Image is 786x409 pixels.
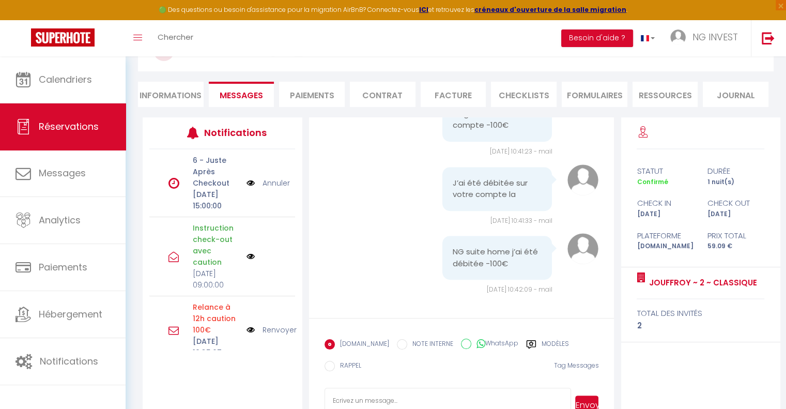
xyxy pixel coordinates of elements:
div: [DOMAIN_NAME] [630,241,701,251]
span: [DATE] 10:41:33 - mail [490,216,552,225]
label: Modèles [542,339,569,352]
h3: Notifications [204,121,265,144]
img: NO IMAGE [246,324,255,336]
li: CHECKLISTS [491,82,557,107]
a: ICI [419,5,428,14]
a: Chercher [150,20,201,56]
img: logout [762,32,775,44]
pre: NG suite home j’ai été débitée -100€ [453,246,542,269]
span: Messages [39,166,86,179]
span: NG INVEST [692,31,738,43]
li: Facture [421,82,486,107]
button: Besoin d'aide ? [561,29,633,47]
span: Réservations [39,120,99,133]
img: Super Booking [31,28,95,47]
span: Calendriers [39,73,92,86]
li: Informations [138,82,204,107]
label: NOTE INTERNE [407,339,453,351]
span: Chercher [158,32,193,42]
p: Instruction check-out avec caution [193,222,240,268]
a: créneaux d'ouverture de la salle migration [474,5,626,14]
p: Motif d'échec d'envoi [193,301,240,336]
span: Notifications [40,355,98,368]
li: Ressources [633,82,698,107]
button: Ouvrir le widget de chat LiveChat [8,4,39,35]
div: [DATE] [630,209,701,219]
div: 59.09 € [701,241,772,251]
div: statut [630,165,701,177]
div: check out [701,197,772,209]
a: ... NG INVEST [662,20,751,56]
img: NO IMAGE [246,177,255,189]
div: 1 nuit(s) [701,177,772,187]
img: NO IMAGE [246,252,255,261]
li: Contrat [350,82,415,107]
span: Hébergement [39,308,102,321]
p: [DATE] 15:00:00 [193,189,240,211]
a: Renvoyer [263,324,297,336]
li: Paiements [279,82,345,107]
p: [DATE] 19:35:07 [193,336,240,358]
span: [DATE] 10:42:09 - mail [486,285,552,294]
div: Plateforme [630,230,701,242]
span: Analytics [39,214,81,226]
span: Messages [220,89,263,101]
li: Journal [703,82,768,107]
p: [DATE] 09:00:00 [193,268,240,291]
div: total des invités [637,307,764,320]
label: WhatsApp [471,339,518,350]
p: 6 - Juste Après Checkout [193,155,240,189]
a: Jouffroy ~ 2 ~ Classique [645,277,757,289]
span: Paiements [39,261,87,274]
a: Annuler [263,177,290,189]
label: RAPPEL [335,361,361,372]
img: avatar.png [567,164,598,195]
span: Tag Messages [553,361,598,370]
label: [DOMAIN_NAME] [335,339,389,351]
img: avatar.png [567,233,598,264]
pre: J’ai été débitée sur votre compte la [453,177,542,201]
div: Prix total [701,230,772,242]
div: [DATE] [701,209,772,219]
span: Confirmé [637,177,668,186]
img: ... [670,29,686,45]
div: check in [630,197,701,209]
li: FORMULAIRES [562,82,627,107]
span: [DATE] 10:41:23 - mail [489,147,552,156]
div: durée [701,165,772,177]
div: 2 [637,320,764,332]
